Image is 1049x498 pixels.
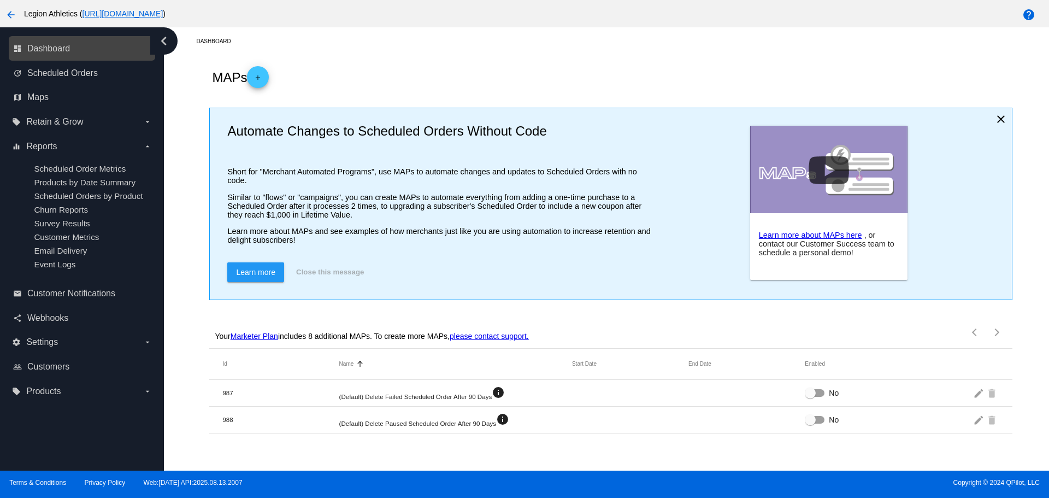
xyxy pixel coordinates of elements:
p: Learn more about MAPs and see examples of how merchants just like you are using automation to inc... [227,227,655,244]
i: settings [12,338,21,347]
i: email [13,289,22,298]
span: Products [26,386,61,396]
mat-icon: info [492,386,505,399]
mat-icon: edit [973,384,986,401]
i: equalizer [12,142,21,151]
a: Privacy Policy [85,479,126,487]
p: Similar to "flows" or "campaigns", you can create MAPs to automate everything from adding a one-t... [227,193,655,219]
mat-cell: (Default) Delete Failed Scheduled Order After 90 Days [339,386,572,400]
span: Webhooks [27,313,68,323]
mat-icon: delete [986,384,999,401]
span: No [829,414,839,425]
mat-cell: 988 [222,416,339,423]
button: Change sorting for Enabled [805,361,825,367]
button: Change sorting for Name [339,361,354,367]
p: Short for "Merchant Automated Programs", use MAPs to automate changes and updates to Scheduled Or... [227,167,655,185]
button: Change sorting for EndDateUtc [688,361,711,367]
a: people_outline Customers [13,358,152,376]
span: Maps [27,92,49,102]
a: Customer Metrics [34,232,99,242]
a: Dashboard [196,33,240,50]
span: Learn more [236,268,275,277]
span: Scheduled Orders [27,68,98,78]
i: arrow_drop_down [143,338,152,347]
i: map [13,93,22,102]
a: Learn more [227,262,284,282]
button: Change sorting for StartDateUtc [572,361,597,367]
i: dashboard [13,44,22,53]
a: Learn more about MAPs here [759,231,862,239]
button: Previous page [964,321,986,343]
i: arrow_drop_down [143,142,152,151]
mat-icon: close [994,113,1007,126]
span: Dashboard [27,44,70,54]
mat-icon: info [496,413,509,426]
a: email Customer Notifications [13,285,152,302]
a: update Scheduled Orders [13,65,152,82]
span: Customers [27,362,69,372]
a: dashboard Dashboard [13,40,152,57]
p: Your includes 8 additional MAPs. To create more MAPs, [215,332,528,341]
a: share Webhooks [13,309,152,327]
i: people_outline [13,362,22,371]
i: arrow_drop_down [143,118,152,126]
a: Scheduled Order Metrics [34,164,126,173]
mat-icon: help [1022,8,1035,21]
button: Close this message [293,262,367,282]
i: arrow_drop_down [143,387,152,396]
span: Customer Notifications [27,289,115,298]
button: Change sorting for Id [222,361,227,367]
a: Email Delivery [34,246,87,255]
mat-icon: delete [986,411,999,428]
span: Copyright © 2024 QPilot, LLC [534,479,1040,487]
span: Retain & Grow [26,117,83,127]
mat-cell: 987 [222,389,339,396]
button: Next page [986,321,1008,343]
h2: Automate Changes to Scheduled Orders Without Code [227,124,655,139]
a: Scheduled Orders by Product [34,191,143,201]
mat-icon: add [251,74,264,87]
i: update [13,69,22,78]
a: map Maps [13,89,152,106]
span: No [829,388,839,399]
i: local_offer [12,387,21,396]
a: Web:[DATE] API:2025.08.13.2007 [144,479,243,487]
i: local_offer [12,118,21,126]
i: share [13,314,22,323]
h2: MAPs [212,66,269,88]
a: [URL][DOMAIN_NAME] [82,9,163,18]
mat-icon: arrow_back [4,8,17,21]
a: please contact support. [450,332,529,341]
a: Churn Reports [34,205,88,214]
i: chevron_left [155,32,173,50]
span: , or contact our Customer Success team to schedule a personal demo! [759,231,894,257]
mat-icon: edit [973,411,986,428]
a: Products by Date Summary [34,178,135,187]
a: Survey Results [34,219,90,228]
span: Reports [26,142,57,151]
a: Event Logs [34,260,75,269]
mat-cell: (Default) Delete Paused Scheduled Order After 90 Days [339,413,572,427]
a: Terms & Conditions [9,479,66,487]
a: Marketer Plan [231,332,278,341]
span: Settings [26,337,58,347]
span: Legion Athletics ( ) [24,9,166,18]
